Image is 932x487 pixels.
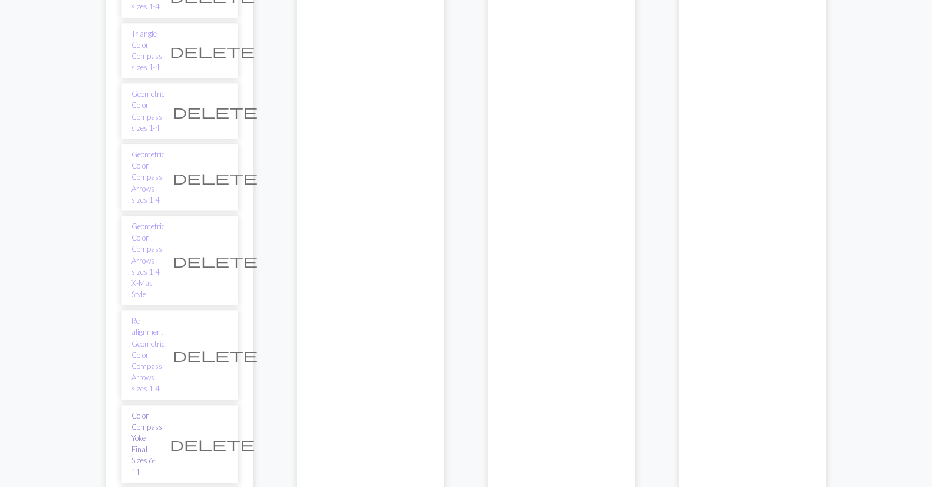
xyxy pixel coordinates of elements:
[173,169,258,186] span: delete
[131,410,162,478] a: Color Compass Yoke Final Sizes 6-11
[173,252,258,269] span: delete
[173,347,258,363] span: delete
[131,28,162,74] a: Triangle Color Compass sizes 1-4
[170,436,255,452] span: delete
[131,88,165,134] a: Geometric Color Compass sizes 1-4
[131,149,165,206] a: Geometric Color Compass Arrows sizes 1-4
[165,100,265,123] button: Delete chart
[165,166,265,189] button: Delete chart
[165,344,265,366] button: Delete chart
[131,315,165,394] a: Re-alignment Geometric Color Compass Arrows sizes 1-4
[165,249,265,272] button: Delete chart
[162,40,262,62] button: Delete chart
[170,42,255,59] span: delete
[173,103,258,120] span: delete
[162,433,262,455] button: Delete chart
[131,221,165,300] a: Geometric Color Compass Arrows sizes 1-4 X-Mas Style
